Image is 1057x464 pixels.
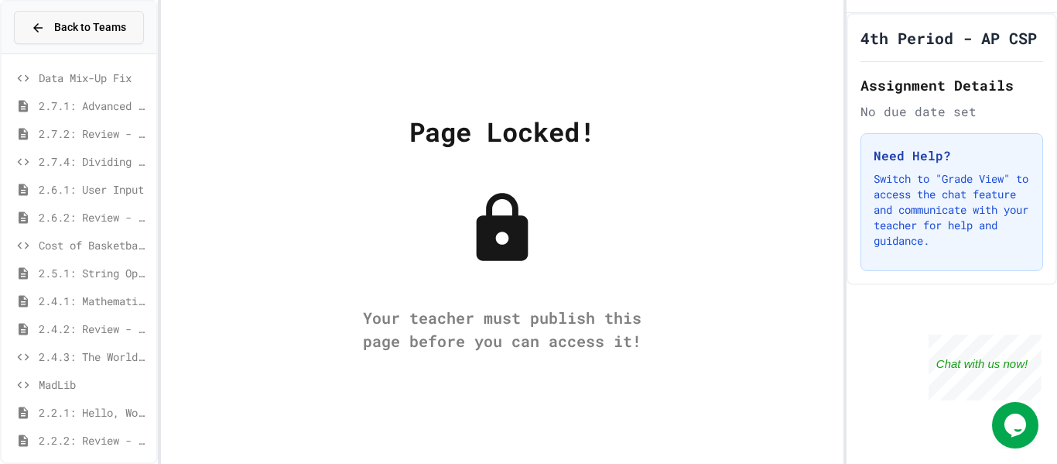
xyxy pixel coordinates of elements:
[14,11,144,44] button: Back to Teams
[39,376,150,393] span: MadLib
[39,125,150,142] span: 2.7.2: Review - Advanced Math
[39,321,150,337] span: 2.4.2: Review - Mathematical Operators
[860,27,1037,49] h1: 4th Period - AP CSP
[874,146,1030,165] h3: Need Help?
[39,293,150,309] span: 2.4.1: Mathematical Operators
[39,265,150,281] span: 2.5.1: String Operators
[39,153,150,170] span: 2.7.4: Dividing a Number
[39,237,150,253] span: Cost of Basketballs
[39,349,150,365] span: 2.4.3: The World's Worst [PERSON_NAME] Market
[860,74,1043,96] h2: Assignment Details
[874,171,1030,249] p: Switch to "Grade View" to access the chat feature and communicate with your teacher for help and ...
[39,209,150,225] span: 2.6.2: Review - User Input
[54,19,126,36] span: Back to Teams
[929,335,1042,400] iframe: chat widget
[39,432,150,449] span: 2.2.2: Review - Hello, World!
[39,98,150,114] span: 2.7.1: Advanced Math
[39,404,150,421] span: 2.2.1: Hello, World!
[992,402,1042,449] iframe: chat widget
[860,102,1043,121] div: No due date set
[39,70,150,86] span: Data Mix-Up Fix
[409,112,595,151] div: Page Locked!
[39,181,150,198] span: 2.6.1: User Input
[347,306,657,352] div: Your teacher must publish this page before you can access it!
